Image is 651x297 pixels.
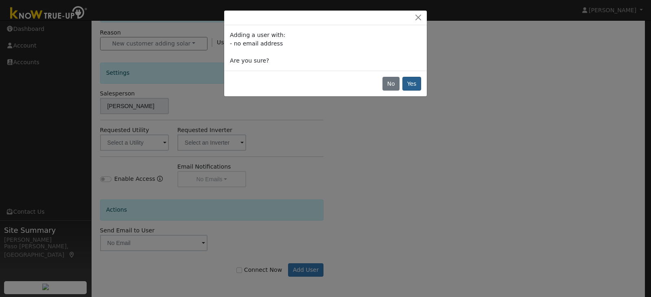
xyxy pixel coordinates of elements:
button: Close [413,13,424,22]
button: No [382,77,400,91]
span: - no email address [230,40,283,47]
span: Adding a user with: [230,32,285,38]
button: Yes [402,77,421,91]
span: Are you sure? [230,57,269,64]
